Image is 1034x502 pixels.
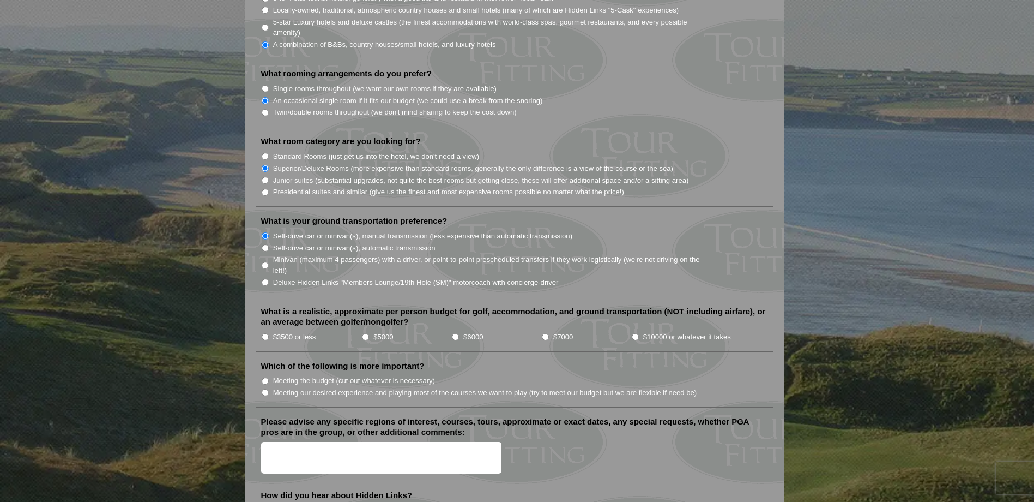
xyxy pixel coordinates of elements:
label: Which of the following is more important? [261,361,425,372]
label: How did you hear about Hidden Links? [261,490,413,501]
label: Meeting the budget (cut out whatever is necessary) [273,375,435,386]
label: Deluxe Hidden Links "Members Lounge/19th Hole (SM)" motorcoach with concierge-driver [273,277,559,288]
label: Standard Rooms (just get us into the hotel, we don't need a view) [273,151,480,162]
label: Twin/double rooms throughout (we don't mind sharing to keep the cost down) [273,107,517,118]
label: A combination of B&Bs, country houses/small hotels, and luxury hotels [273,39,496,50]
label: Presidential suites and similar (give us the finest and most expensive rooms possible no matter w... [273,187,624,198]
label: What is your ground transportation preference? [261,216,448,226]
label: $3500 or less [273,332,316,343]
label: Single rooms throughout (we want our own rooms if they are available) [273,83,497,94]
label: Please advise any specific regions of interest, courses, tours, approximate or exact dates, any s... [261,416,768,438]
label: What rooming arrangements do you prefer? [261,68,432,79]
label: Self-drive car or minivan(s), automatic transmission [273,243,436,254]
label: Superior/Deluxe Rooms (more expensive than standard rooms, generally the only difference is a vie... [273,163,673,174]
label: $6000 [463,332,483,343]
label: Self-drive car or minivan(s), manual transmission (less expensive than automatic transmission) [273,231,572,242]
label: $7000 [553,332,573,343]
label: $5000 [373,332,393,343]
label: Meeting our desired experience and playing most of the courses we want to play (try to meet our b... [273,387,697,398]
label: Locally-owned, traditional, atmospheric country houses and small hotels (many of which are Hidden... [273,5,679,16]
label: An occasional single room if it fits our budget (we could use a break from the snoring) [273,95,543,106]
label: 5-star Luxury hotels and deluxe castles (the finest accommodations with world-class spas, gourmet... [273,17,711,38]
label: What is a realistic, approximate per person budget for golf, accommodation, and ground transporta... [261,306,768,327]
label: What room category are you looking for? [261,136,421,147]
label: Minivan (maximum 4 passengers) with a driver, or point-to-point prescheduled transfers if they wo... [273,254,711,276]
label: $10000 or whatever it takes [643,332,731,343]
label: Junior suites (substantial upgrades, not quite the best rooms but getting close, these will offer... [273,175,689,186]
